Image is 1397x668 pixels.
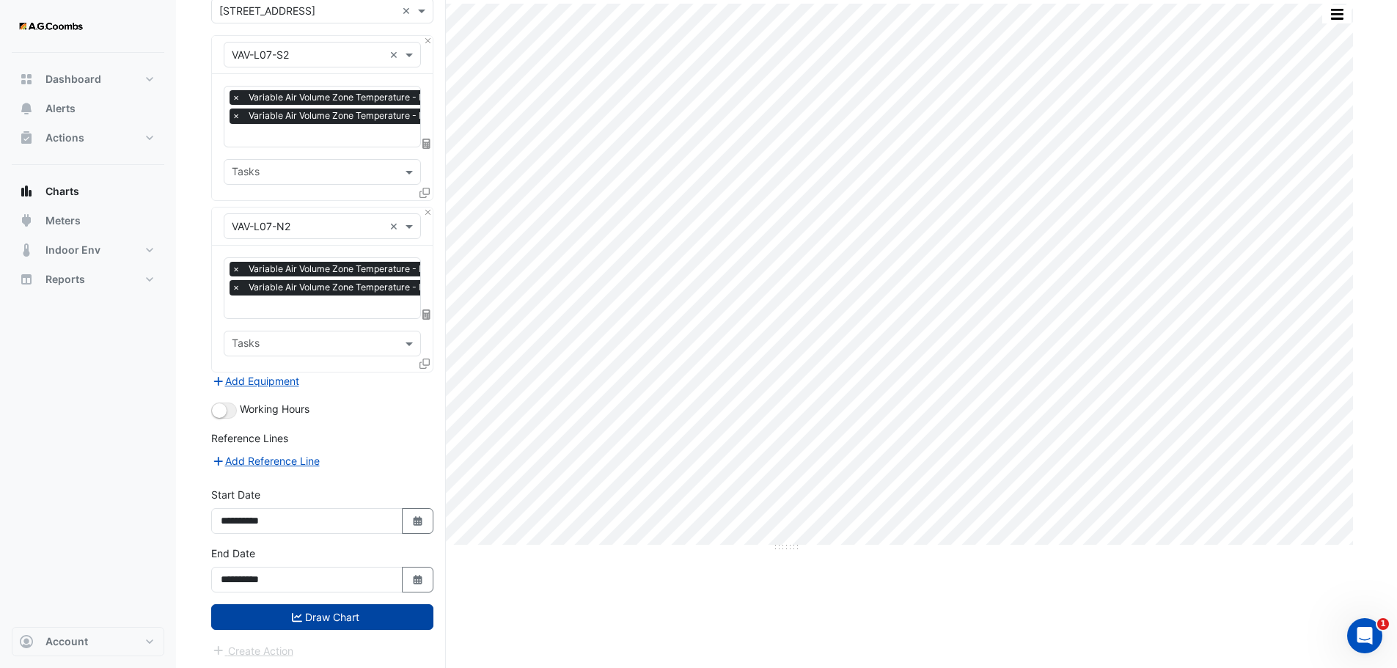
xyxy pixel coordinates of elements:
div: Tasks [230,335,260,354]
button: Alerts [12,94,164,123]
span: Reports [45,272,85,287]
button: Account [12,627,164,656]
button: Reports [12,265,164,294]
button: Charts [12,177,164,206]
iframe: Intercom live chat [1347,618,1382,653]
app-icon: Indoor Env [19,243,34,257]
span: Variable Air Volume Zone Temperature - Level 07 , HotDeck [245,280,502,295]
span: × [230,109,243,123]
span: Account [45,634,88,649]
button: Meters [12,206,164,235]
span: Variable Air Volume Zone Temperature - Level 07 , HotDeck [245,109,502,123]
span: Variable Air Volume Zone Temperature - Level 07 , ColdDeck [245,262,507,276]
button: Add Reference Line [211,452,320,469]
span: × [230,280,243,295]
app-icon: Alerts [19,101,34,116]
span: Working Hours [240,403,309,415]
button: Close [423,208,433,217]
span: × [230,262,243,276]
fa-icon: Select Date [411,573,425,586]
span: Dashboard [45,72,101,87]
app-icon: Actions [19,131,34,145]
span: Clone Favourites and Tasks from this Equipment to other Equipment [419,358,430,370]
app-escalated-ticket-create-button: Please draw the charts first [211,643,294,656]
app-icon: Meters [19,213,34,228]
app-icon: Charts [19,184,34,199]
span: Alerts [45,101,76,116]
button: Actions [12,123,164,153]
div: Tasks [230,164,260,183]
span: Clone Favourites and Tasks from this Equipment to other Equipment [419,186,430,199]
span: Variable Air Volume Zone Temperature - Level 07 , ColdDeck [245,90,507,105]
app-icon: Reports [19,272,34,287]
span: × [230,90,243,105]
span: Clear [389,47,402,62]
label: Reference Lines [211,430,288,446]
label: End Date [211,546,255,561]
button: Draw Chart [211,604,433,630]
button: Dashboard [12,65,164,94]
app-icon: Dashboard [19,72,34,87]
span: Clear [389,219,402,234]
button: Close [423,36,433,45]
span: Choose Function [420,309,433,321]
fa-icon: Select Date [411,515,425,527]
img: Company Logo [18,12,84,41]
span: Choose Function [420,137,433,150]
span: 1 [1377,618,1389,630]
button: More Options [1322,5,1352,23]
span: Charts [45,184,79,199]
button: Add Equipment [211,372,300,389]
label: Start Date [211,487,260,502]
span: Clear [402,3,414,18]
span: Indoor Env [45,243,100,257]
button: Indoor Env [12,235,164,265]
span: Meters [45,213,81,228]
span: Actions [45,131,84,145]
